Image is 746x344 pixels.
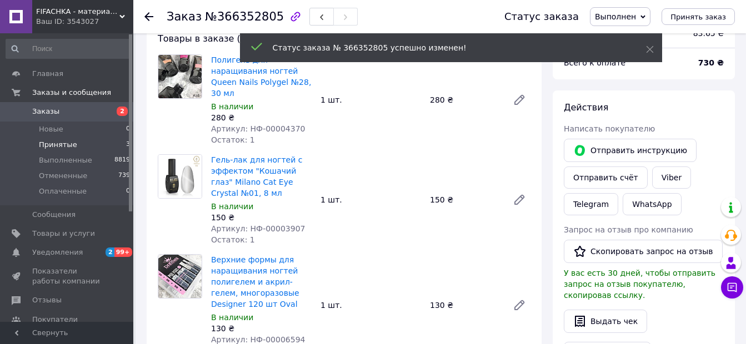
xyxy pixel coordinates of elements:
span: Артикул: НФ-00004370 [211,124,305,133]
div: 150 ₴ [211,212,312,223]
a: Редактировать [508,189,530,211]
button: Выдать чек [564,310,647,333]
b: 730 ₴ [698,58,724,67]
span: 2 [106,247,114,257]
span: Заказы и сообщения [32,88,111,98]
button: Отправить счёт [564,166,648,189]
a: Редактировать [508,89,530,111]
input: Поиск [6,39,131,59]
span: Остаток: 1 [211,135,255,144]
span: Товары в заказе (6) [158,33,249,44]
span: Главная [32,69,63,79]
span: Выполненные [39,155,92,165]
img: Полигель для наращивания ногтей Queen Nails Polygel №28, 30 мл [158,55,202,98]
span: 739 [118,171,130,181]
span: Сообщения [32,210,76,220]
span: Товары и услуги [32,229,95,239]
div: 1 шт. [316,92,425,108]
span: Уведомления [32,247,83,257]
a: WhatsApp [623,193,681,215]
span: 8819 [114,155,130,165]
div: Статус заказа № 366352805 успешно изменен! [273,42,618,53]
div: 1 шт. [316,297,425,313]
span: Отмененные [39,171,87,181]
span: Всего к оплате [564,58,625,67]
span: 2 [117,107,128,116]
div: Вернуться назад [144,11,153,22]
span: У вас есть 30 дней, чтобы отправить запрос на отзыв покупателю, скопировав ссылку. [564,269,715,300]
span: Запрос на отзыв про компанию [564,225,693,234]
span: Артикул: НФ-00006594 [211,335,305,344]
span: 3 [126,140,130,150]
span: FIFACHKA - материалы для маникюра, депиляции, парафинотерапии, ламинирования ресниц и бровей [36,7,119,17]
a: Telegram [564,193,618,215]
a: Viber [652,166,691,189]
span: Написать покупателю [564,124,655,133]
button: Скопировать запрос на отзыв [564,240,723,263]
span: Действия [564,102,608,113]
div: 130 ₴ [211,323,312,334]
span: 99+ [114,247,133,257]
span: Показатели работы компании [32,266,103,286]
span: Новые [39,124,63,134]
img: Верхние формы для наращивания ногтей полигелем и акрил-гелем, многоразовые Designer 120 шт Oval [158,255,202,298]
a: Гель-лак для ногтей с эффектом "Кошачий глаз" Milano Cat Eye Crystal №01, 8 мл [211,155,302,198]
div: Статус заказа [504,11,579,22]
button: Принять заказ [662,8,735,25]
a: Редактировать [508,294,530,316]
span: Принятые [39,140,77,150]
div: 280 ₴ [211,112,312,123]
div: Ваш ID: 3543027 [36,17,133,27]
span: Покупатели [32,315,78,325]
span: Артикул: НФ-00003907 [211,224,305,233]
span: №366352805 [205,10,284,23]
span: Отзывы [32,295,62,305]
a: Верхние формы для наращивания ногтей полигелем и акрил-гелем, многоразовые Designer 120 шт Oval [211,255,299,308]
span: Оплаченные [39,186,87,196]
div: 280 ₴ [425,92,504,108]
span: Заказы [32,107,59,117]
img: Гель-лак для ногтей с эффектом "Кошачий глаз" Milano Cat Eye Crystal №01, 8 мл [158,155,202,198]
span: Заказ [167,10,202,23]
span: 0 [126,186,130,196]
button: Чат с покупателем [721,276,743,299]
span: В наличии [211,313,253,322]
a: Полигель для наращивания ногтей Queen Nails Polygel №28, 30 мл [211,55,311,98]
div: 130 ₴ [425,297,504,313]
span: В наличии [211,202,253,211]
div: 1 шт. [316,192,425,208]
span: Принять заказ [670,13,726,21]
div: 150 ₴ [425,192,504,208]
span: В наличии [211,102,253,111]
span: 0 [126,124,130,134]
span: Остаток: 1 [211,235,255,244]
button: Отправить инструкцию [564,139,697,162]
span: Выполнен [595,12,636,21]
